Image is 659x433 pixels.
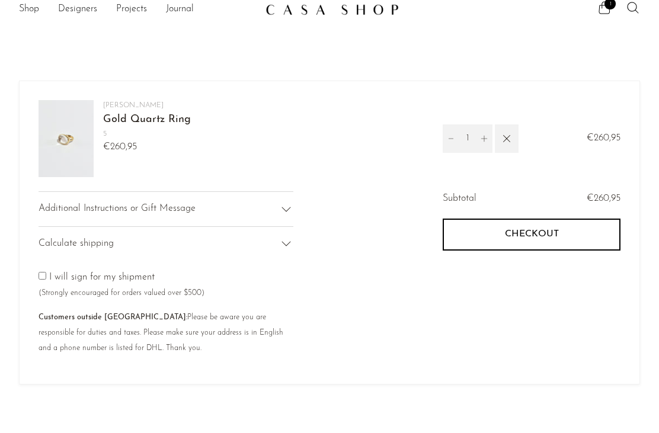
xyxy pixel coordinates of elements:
div: Calculate shipping [39,226,293,261]
img: Gold Quartz Ring - 5 [39,100,94,177]
small: (Strongly encouraged for orders valued over $500) [39,289,204,297]
span: €260,95 [587,194,620,203]
a: [PERSON_NAME] [103,102,164,109]
button: Increment [476,124,492,153]
a: Shop [19,2,39,17]
small: Please be aware you are responsible for duties and taxes. Please make sure your address is in Eng... [39,313,283,351]
a: Journal [166,2,194,17]
a: Projects [116,2,147,17]
iframe: PayPal-paypal [443,271,620,303]
span: Calculate shipping [39,236,114,252]
button: Decrement [443,124,459,153]
label: I will sign for my shipment [39,272,204,297]
a: Designers [58,2,97,17]
span: 5 [103,129,191,140]
span: Subtotal [443,191,476,207]
b: Customers outside [GEOGRAPHIC_DATA]: [39,313,187,321]
span: €260,95 [587,131,620,146]
a: Gold Quartz Ring [103,114,191,125]
span: Additional Instructions or Gift Message [39,201,196,217]
span: €260,95 [103,140,191,155]
button: Checkout [443,219,620,251]
span: Checkout [505,229,559,240]
input: Quantity [459,124,476,153]
div: Additional Instructions or Gift Message [39,191,293,226]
